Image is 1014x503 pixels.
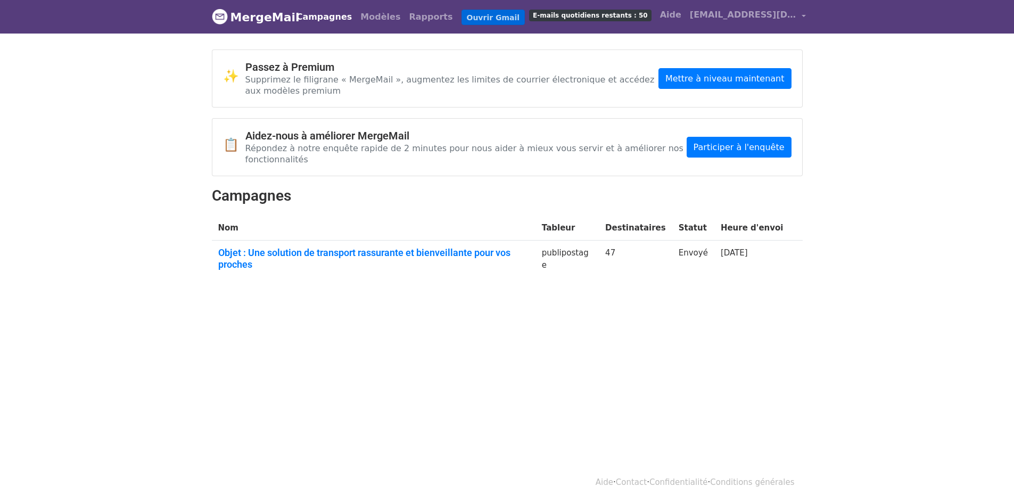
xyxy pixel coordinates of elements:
font: Objet : Une solution de transport rassurante et bienveillante pour vos proches [218,247,510,270]
font: Campagnes [296,12,352,22]
font: 47 [605,248,615,258]
a: Aide [656,4,686,26]
font: Destinataires [605,223,666,233]
a: Contact [616,477,647,487]
a: Conditions générales [710,477,794,487]
font: Tableur [542,223,575,233]
a: Participer à l'enquête [687,137,792,158]
font: Aide [660,10,681,20]
font: Supprimez le filigrane « MergeMail », augmentez les limites de courrier électronique et accédez a... [245,75,655,96]
font: Nom [218,223,239,233]
font: · [708,477,711,487]
font: Statut [679,223,707,233]
font: Aidez-nous à améliorer MergeMail [245,129,409,142]
font: Rapports [409,12,452,22]
font: 📋 [223,137,239,152]
a: Rapports [405,6,457,28]
a: Objet : Une solution de transport rassurante et bienveillante pour vos proches [218,247,529,270]
a: Ouvrir Gmail [461,10,525,26]
font: Répondez à notre enquête rapide de 2 minutes pour nous aider à mieux vous servir et à améliorer n... [245,143,683,164]
font: E-mails quotidiens restants : 50 [533,12,648,19]
font: · [647,477,649,487]
img: Logo MergeMail [212,9,228,24]
font: MergeMail [230,11,300,24]
iframe: Chat Widget [961,452,1014,503]
a: MergeMail [212,6,284,28]
a: [DATE] [721,248,748,258]
a: Confidentialité [649,477,708,487]
a: E-mails quotidiens restants : 50 [525,4,656,26]
font: [EMAIL_ADDRESS][DOMAIN_NAME] [690,10,856,20]
font: ✨ [223,69,239,84]
font: · [613,477,616,487]
a: Modèles [356,6,405,28]
a: [EMAIL_ADDRESS][DOMAIN_NAME] [686,4,810,29]
a: Campagnes [292,6,357,28]
font: Mettre à niveau maintenant [665,73,785,84]
font: publipostage [542,248,589,270]
div: Widget de chat [961,452,1014,503]
font: Participer à l'enquête [694,142,785,152]
font: Passez à Premium [245,61,334,73]
font: Modèles [360,12,400,22]
font: Envoyé [679,248,708,258]
font: Ouvrir Gmail [467,13,520,21]
a: Mettre à niveau maintenant [658,68,792,89]
font: Campagnes [212,187,291,204]
font: Heure d'envoi [721,223,784,233]
a: Aide [596,477,613,487]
